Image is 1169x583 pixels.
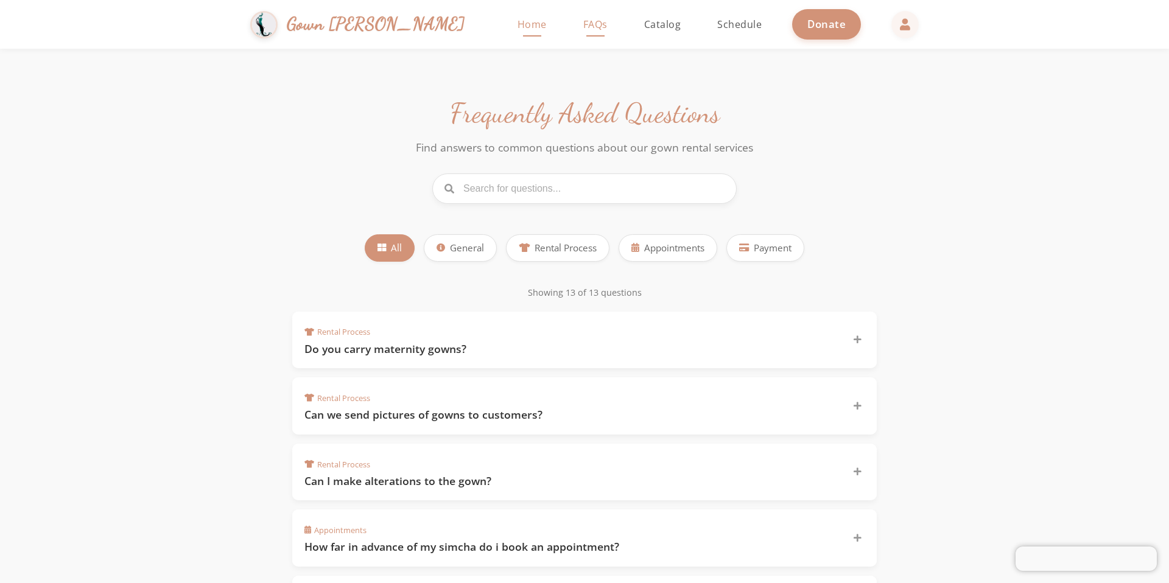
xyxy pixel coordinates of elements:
a: Donate [792,9,861,39]
span: All [391,241,402,255]
iframe: Chatra live chat [1016,546,1157,571]
button: Payment [726,234,804,262]
h3: Can we send pictures of gowns to customers? [304,407,838,422]
button: Appointments [619,234,717,262]
h3: Do you carry maternity gowns? [304,341,838,357]
button: General [424,234,497,262]
img: Gown Gmach Logo [250,11,278,38]
span: Payment [754,241,792,255]
p: Find answers to common questions about our gown rental services [402,139,767,155]
span: FAQs [583,18,608,31]
span: Appointments [644,241,704,255]
span: Showing 13 of 13 questions [528,287,642,298]
span: Home [518,18,547,31]
button: All [365,234,415,262]
span: Catalog [644,18,681,31]
span: Rental Process [535,241,597,255]
span: Rental Process [304,459,370,470]
button: Rental Process [506,234,609,262]
input: Search for questions... [432,173,737,204]
span: Rental Process [304,393,370,404]
span: Donate [807,17,846,31]
span: Appointments [304,525,367,536]
a: Gown [PERSON_NAME] [250,8,477,41]
h1: Frequently Asked Questions [292,97,877,130]
span: Gown [PERSON_NAME] [287,11,465,37]
span: Rental Process [304,326,370,338]
h3: Can I make alterations to the gown? [304,473,838,489]
span: General [450,241,484,255]
span: Schedule [717,18,762,31]
h3: How far in advance of my simcha do i book an appointment? [304,539,838,554]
